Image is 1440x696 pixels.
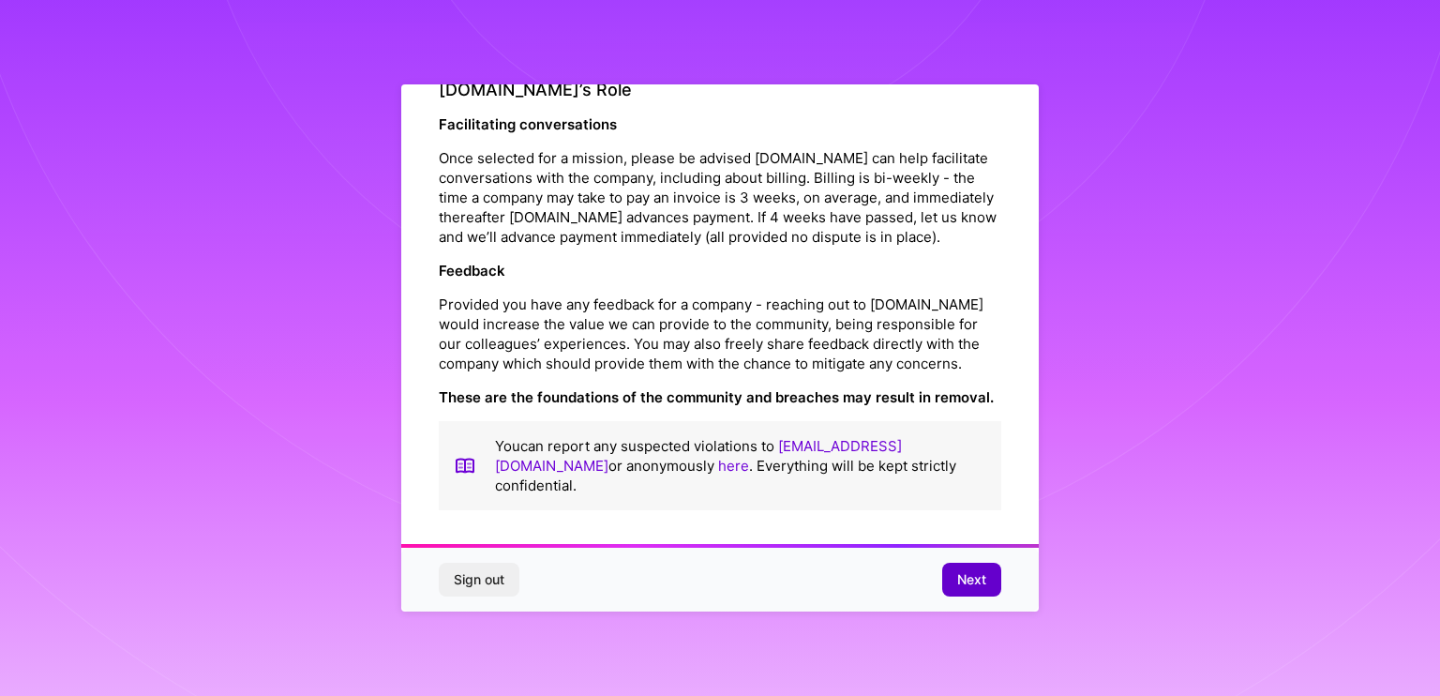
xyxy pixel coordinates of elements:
[439,262,505,280] strong: Feedback
[439,295,1001,373] p: Provided you have any feedback for a company - reaching out to [DOMAIN_NAME] would increase the v...
[454,570,504,589] span: Sign out
[454,436,476,495] img: book icon
[439,80,1001,100] h4: [DOMAIN_NAME]’s Role
[957,570,986,589] span: Next
[942,563,1001,597] button: Next
[439,115,617,133] strong: Facilitating conversations
[495,437,902,475] a: [EMAIL_ADDRESS][DOMAIN_NAME]
[439,563,519,597] button: Sign out
[495,436,986,495] p: You can report any suspected violations to or anonymously . Everything will be kept strictly conf...
[439,148,1001,247] p: Once selected for a mission, please be advised [DOMAIN_NAME] can help facilitate conversations wi...
[439,388,994,406] strong: These are the foundations of the community and breaches may result in removal.
[718,457,749,475] a: here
